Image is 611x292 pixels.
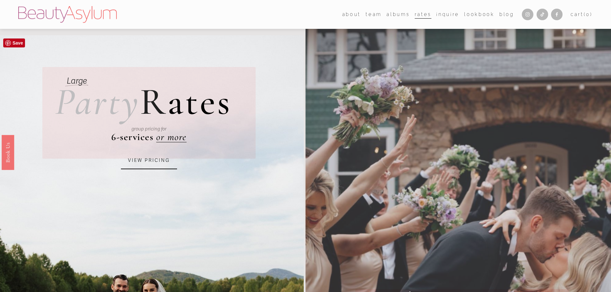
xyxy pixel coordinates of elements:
[3,38,25,47] a: Pin it!
[571,10,593,19] a: 0 items in cart
[522,9,533,20] a: Instagram
[586,12,590,17] span: 0
[132,126,166,132] em: group pricing for
[386,10,410,19] a: albums
[551,9,563,20] a: Facebook
[464,10,494,19] a: Lookbook
[67,76,87,86] em: Large
[366,10,382,19] span: team
[140,79,167,125] span: R
[436,10,459,19] a: Inquire
[342,10,361,19] span: about
[2,135,14,170] a: Book Us
[55,79,140,125] em: Party
[342,10,361,19] a: folder dropdown
[499,10,514,19] a: Blog
[415,10,431,19] a: Rates
[18,6,117,23] img: Beauty Asylum | Bridal Hair &amp; Makeup Charlotte &amp; Atlanta
[584,12,593,17] span: ( )
[55,83,232,121] h2: ates
[537,9,548,20] a: TikTok
[366,10,382,19] a: folder dropdown
[121,152,177,169] a: VIEW PRICING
